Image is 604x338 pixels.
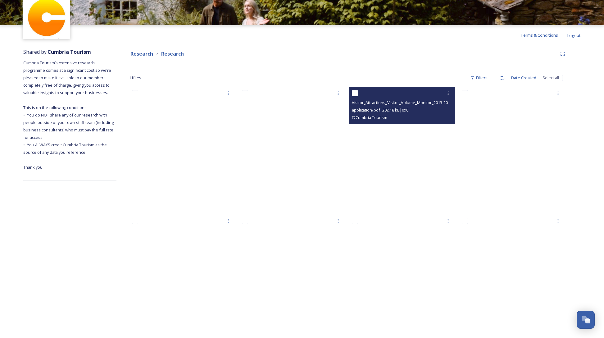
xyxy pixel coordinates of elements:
span: Terms & Conditions [520,32,558,38]
span: © Cumbria Tourism [352,115,387,120]
span: Select all [543,75,559,81]
span: application/pdf | 202.18 kB | 0 x 0 [352,107,408,113]
span: Visitor_Attractions_Visitor_Volume_Monitor_2013-2024.pdf [352,99,460,105]
button: Open Chat [577,311,595,329]
strong: Research [130,50,153,57]
div: Filters [467,72,491,84]
strong: Research [161,50,184,57]
span: Logout [567,33,581,38]
div: Date Created [508,72,539,84]
a: Terms & Conditions [520,31,567,39]
span: 11 file s [129,75,141,81]
span: Cumbria Tourism’s extensive research programme comes at a significant cost so we’re pleased to ma... [23,60,115,170]
span: Shared by: [23,48,91,55]
strong: Cumbria Tourism [48,48,91,55]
